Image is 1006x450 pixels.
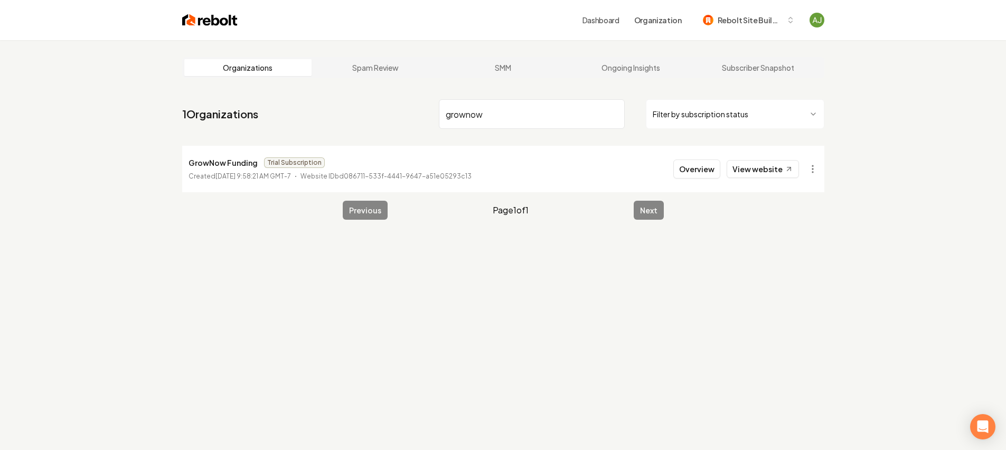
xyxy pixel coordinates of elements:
[810,13,824,27] button: Open user button
[182,107,258,121] a: 1Organizations
[810,13,824,27] img: AJ Nimeh
[189,171,291,182] p: Created
[567,59,694,76] a: Ongoing Insights
[493,204,529,217] span: Page 1 of 1
[300,171,472,182] p: Website ID bd086711-533f-4441-9647-a51e05293c13
[264,157,325,168] span: Trial Subscription
[970,414,995,439] div: Open Intercom Messenger
[182,13,238,27] img: Rebolt Logo
[582,15,619,25] a: Dashboard
[184,59,312,76] a: Organizations
[312,59,439,76] a: Spam Review
[439,59,567,76] a: SMM
[215,172,291,180] time: [DATE] 9:58:21 AM GMT-7
[628,11,688,30] button: Organization
[189,156,258,169] p: GrowNow Funding
[439,99,625,129] input: Search by name or ID
[694,59,822,76] a: Subscriber Snapshot
[703,15,713,25] img: Rebolt Site Builder
[718,15,782,26] span: Rebolt Site Builder
[727,160,799,178] a: View website
[673,160,720,179] button: Overview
